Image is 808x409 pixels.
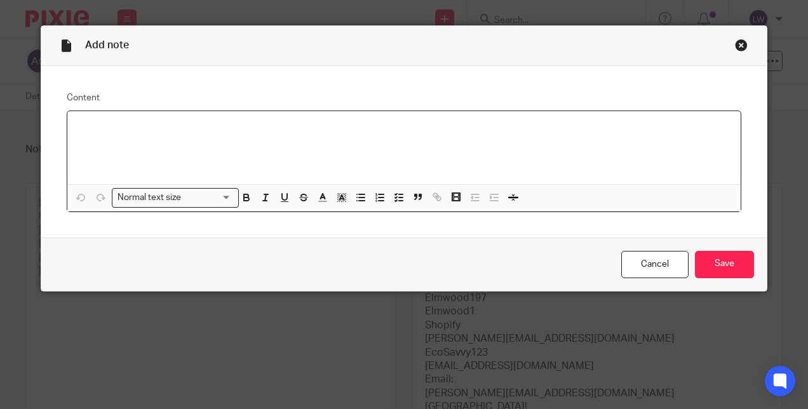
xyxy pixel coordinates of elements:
input: Search for option [185,191,231,204]
div: Close this dialog window [735,39,748,51]
input: Save [695,251,754,278]
span: Normal text size [115,191,184,204]
span: Add note [85,40,129,50]
a: Cancel [621,251,689,278]
label: Content [67,91,742,104]
div: Search for option [112,188,239,208]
